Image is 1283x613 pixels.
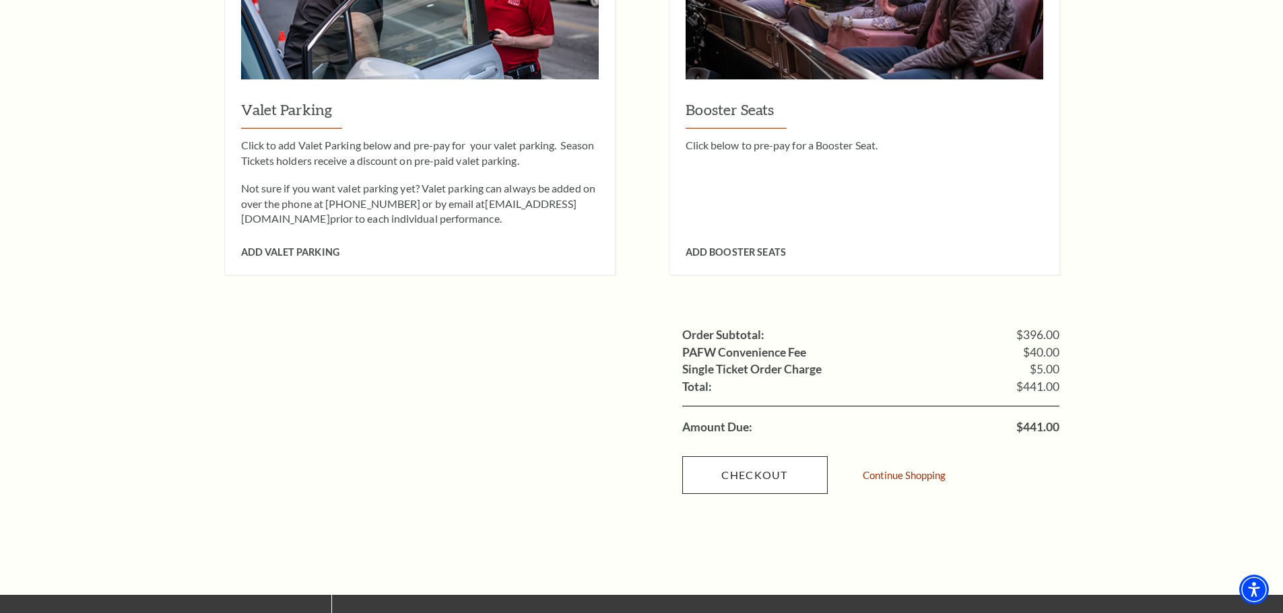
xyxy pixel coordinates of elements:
[1016,421,1059,433] span: $441.00
[686,246,786,258] span: Add Booster Seats
[682,456,828,494] a: Checkout
[241,100,599,129] h3: Valet Parking
[241,246,339,258] span: Add Valet Parking
[682,329,764,341] label: Order Subtotal:
[863,470,946,480] a: Continue Shopping
[1023,347,1059,359] span: $40.00
[682,363,822,375] label: Single Ticket Order Charge
[682,347,806,359] label: PAFW Convenience Fee
[686,100,1043,129] h3: Booster Seats
[1016,329,1059,341] span: $396.00
[686,138,1043,153] p: Click below to pre-pay for a Booster Seat.
[682,421,752,433] label: Amount Due:
[1016,381,1059,393] span: $441.00
[1239,575,1269,604] div: Accessibility Menu
[682,381,712,393] label: Total:
[241,181,599,226] p: Not sure if you want valet parking yet? Valet parking can always be added on over the phone at [P...
[241,138,599,168] p: Click to add Valet Parking below and pre-pay for your valet parking. Season Tickets holders recei...
[1030,363,1059,375] span: $5.00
